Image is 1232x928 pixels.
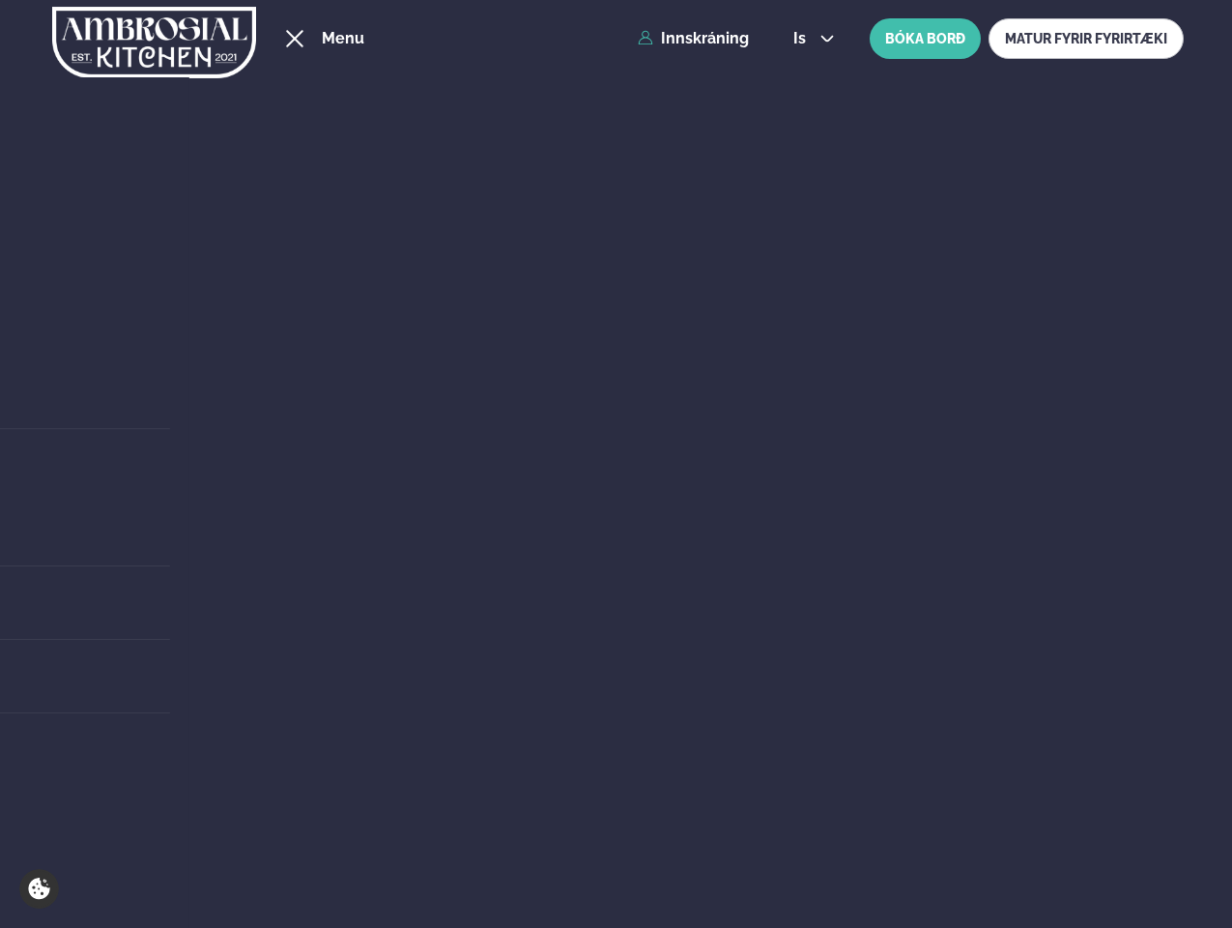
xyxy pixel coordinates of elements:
[283,27,306,50] button: hamburger
[793,31,812,46] span: is
[988,18,1184,59] a: MATUR FYRIR FYRIRTÆKI
[638,30,749,47] a: Innskráning
[870,18,981,59] button: BÓKA BORÐ
[19,869,59,909] a: Cookie settings
[52,3,256,82] img: logo
[778,31,850,46] button: is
